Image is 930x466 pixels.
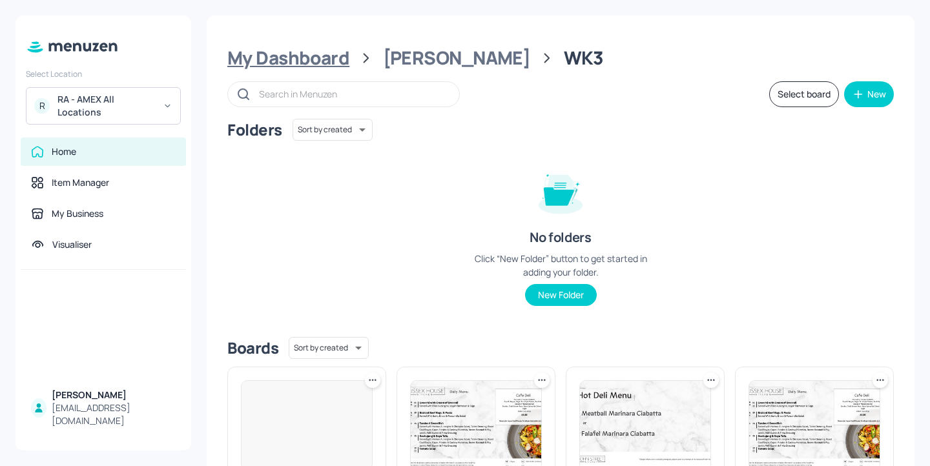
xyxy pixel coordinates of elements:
div: Home [52,145,76,158]
input: Search in Menuzen [259,85,446,103]
div: RA - AMEX All Locations [57,93,155,119]
div: [PERSON_NAME] [52,389,176,401]
div: Sort by created [289,335,369,361]
img: folder-empty [528,159,593,223]
button: Select board [769,81,839,107]
div: [EMAIL_ADDRESS][DOMAIN_NAME] [52,401,176,427]
div: Sort by created [293,117,373,143]
div: No folders [530,228,591,247]
div: Select Location [26,68,181,79]
div: WK3 [564,46,604,70]
div: My Dashboard [227,46,349,70]
div: Visualiser [52,238,92,251]
div: New [867,90,886,99]
div: Click “New Folder” button to get started in adding your folder. [464,252,657,279]
div: Folders [227,119,282,140]
button: New Folder [525,284,597,306]
div: Boards [227,338,278,358]
div: [PERSON_NAME] [383,46,531,70]
div: Item Manager [52,176,109,189]
button: New [844,81,894,107]
div: My Business [52,207,103,220]
div: R [34,98,50,114]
